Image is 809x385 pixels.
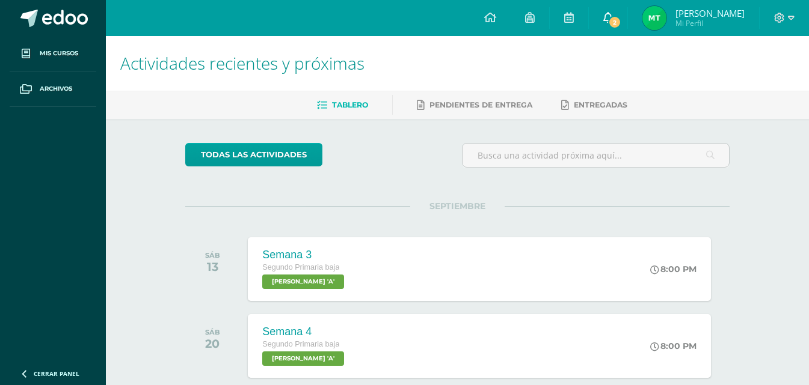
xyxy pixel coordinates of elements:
[262,326,347,338] div: Semana 4
[10,71,96,107] a: Archivos
[40,49,78,58] span: Mis cursos
[574,100,627,109] span: Entregadas
[608,16,621,29] span: 2
[205,259,220,274] div: 13
[262,249,347,261] div: Semana 3
[34,369,79,378] span: Cerrar panel
[650,264,697,274] div: 8:00 PM
[410,201,505,211] span: SEPTIEMBRE
[262,340,339,348] span: Segundo Primaria baja
[317,95,368,115] a: Tablero
[417,95,532,115] a: Pendientes de entrega
[205,336,220,351] div: 20
[40,84,72,94] span: Archivos
[561,95,627,115] a: Entregadas
[429,100,532,109] span: Pendientes de entrega
[675,18,745,28] span: Mi Perfil
[262,263,339,271] span: Segundo Primaria baja
[205,251,220,259] div: SÁB
[650,341,697,351] div: 8:00 PM
[642,6,666,30] img: 96754904d7e74e175f92839388375181.png
[205,328,220,336] div: SÁB
[675,7,745,19] span: [PERSON_NAME]
[262,274,344,289] span: Deporte 'A'
[185,143,322,166] a: todas las Actividades
[262,351,344,366] span: Deporte 'A'
[332,100,368,109] span: Tablero
[120,52,365,74] span: Actividades recientes y próximas
[463,144,729,167] input: Busca una actividad próxima aquí...
[10,36,96,71] a: Mis cursos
